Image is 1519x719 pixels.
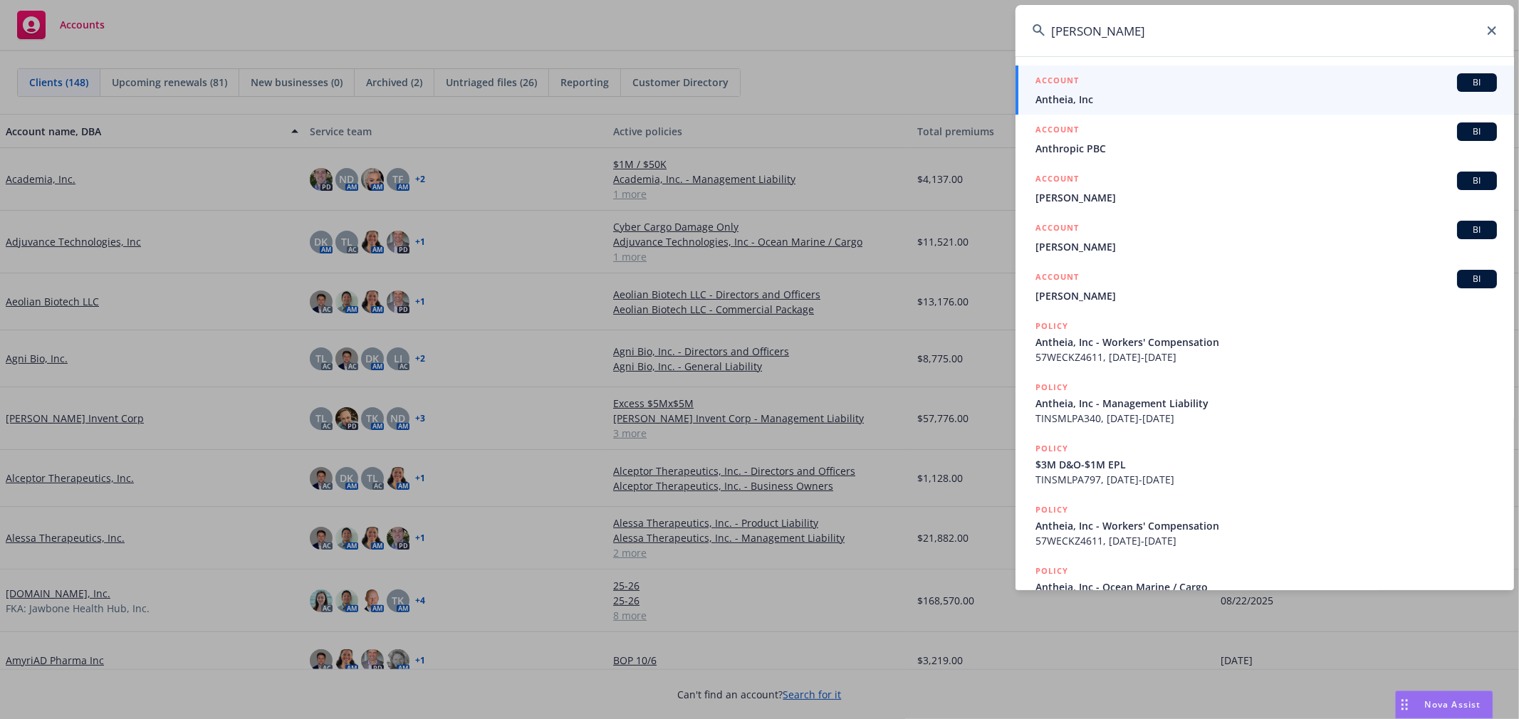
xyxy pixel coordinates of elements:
[1035,533,1497,548] span: 57WECKZ4611, [DATE]-[DATE]
[1016,556,1514,617] a: POLICYAntheia, Inc - Ocean Marine / Cargo
[1016,311,1514,372] a: POLICYAntheia, Inc - Workers' Compensation57WECKZ4611, [DATE]-[DATE]
[1396,691,1414,718] div: Drag to move
[1035,518,1497,533] span: Antheia, Inc - Workers' Compensation
[1035,396,1497,411] span: Antheia, Inc - Management Liability
[1035,190,1497,205] span: [PERSON_NAME]
[1035,92,1497,107] span: Antheia, Inc
[1463,273,1491,285] span: BI
[1035,411,1497,426] span: TINSMLPA340, [DATE]-[DATE]
[1035,335,1497,350] span: Antheia, Inc - Workers' Compensation
[1463,125,1491,138] span: BI
[1016,5,1514,56] input: Search...
[1016,213,1514,262] a: ACCOUNTBI[PERSON_NAME]
[1463,76,1491,89] span: BI
[1035,441,1068,456] h5: POLICY
[1035,503,1068,517] h5: POLICY
[1035,141,1497,156] span: Anthropic PBC
[1016,164,1514,213] a: ACCOUNTBI[PERSON_NAME]
[1016,372,1514,434] a: POLICYAntheia, Inc - Management LiabilityTINSMLPA340, [DATE]-[DATE]
[1395,691,1493,719] button: Nova Assist
[1463,224,1491,236] span: BI
[1035,239,1497,254] span: [PERSON_NAME]
[1035,319,1068,333] h5: POLICY
[1035,564,1068,578] h5: POLICY
[1016,262,1514,311] a: ACCOUNTBI[PERSON_NAME]
[1425,698,1481,710] span: Nova Assist
[1016,115,1514,164] a: ACCOUNTBIAnthropic PBC
[1035,221,1079,238] h5: ACCOUNT
[1035,457,1497,472] span: $3M D&O-$1M EPL
[1463,174,1491,187] span: BI
[1016,65,1514,115] a: ACCOUNTBIAntheia, Inc
[1035,579,1497,594] span: Antheia, Inc - Ocean Marine / Cargo
[1035,73,1079,90] h5: ACCOUNT
[1035,380,1068,394] h5: POLICY
[1016,434,1514,495] a: POLICY$3M D&O-$1M EPLTINSMLPA797, [DATE]-[DATE]
[1035,350,1497,364] span: 57WECKZ4611, [DATE]-[DATE]
[1035,172,1079,189] h5: ACCOUNT
[1016,495,1514,556] a: POLICYAntheia, Inc - Workers' Compensation57WECKZ4611, [DATE]-[DATE]
[1035,122,1079,140] h5: ACCOUNT
[1035,270,1079,287] h5: ACCOUNT
[1035,472,1497,487] span: TINSMLPA797, [DATE]-[DATE]
[1035,288,1497,303] span: [PERSON_NAME]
